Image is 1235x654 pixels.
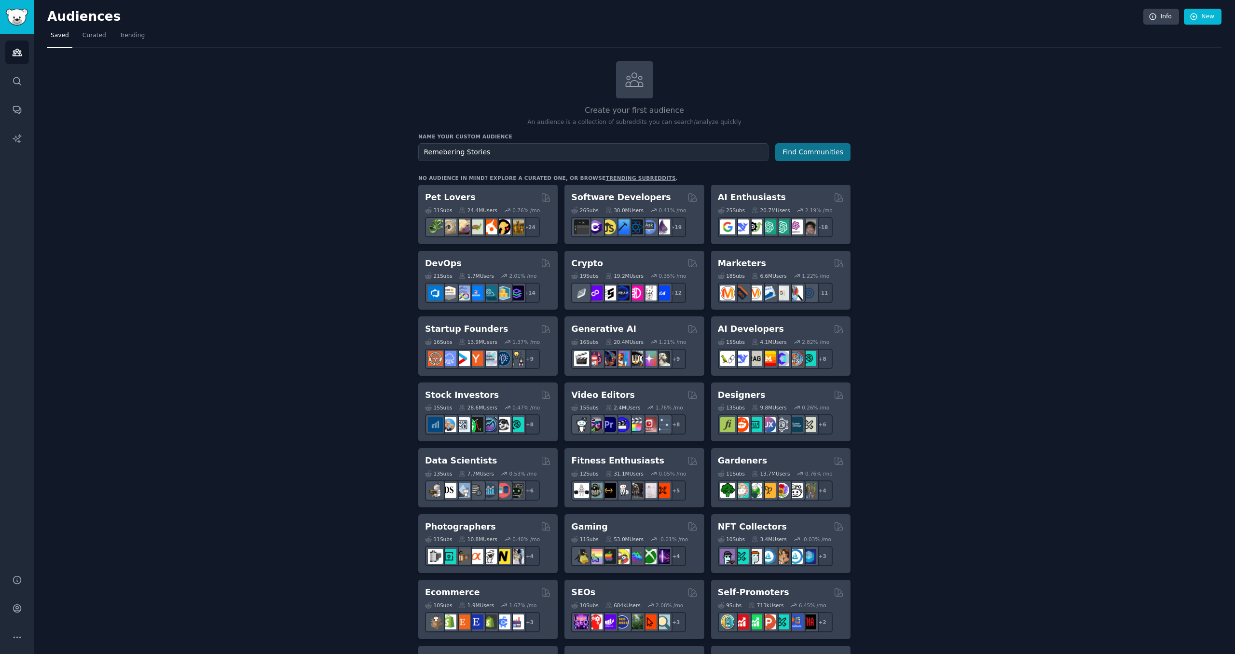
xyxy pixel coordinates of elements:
[588,351,603,366] img: dalle2
[659,207,686,214] div: 0.41 % /mo
[425,258,462,270] h2: DevOps
[812,349,833,369] div: + 8
[441,483,456,498] img: datascience
[761,351,776,366] img: MistralAI
[718,455,768,467] h2: Gardeners
[509,602,537,609] div: 1.67 % /mo
[441,549,456,564] img: streetphotography
[418,118,851,127] p: An audience is a collection of subreddits you can search/analyze quickly
[747,286,762,300] img: AskMarketing
[509,286,524,300] img: PlatformEngineers
[428,614,443,629] img: dropship
[428,286,443,300] img: azuredevops
[642,219,657,234] img: AskComputerScience
[520,414,540,435] div: + 8
[482,219,497,234] img: cockatiel
[761,417,776,432] img: UXDesign
[752,536,787,543] div: 3.4M Users
[571,455,664,467] h2: Fitness Enthusiasts
[482,417,497,432] img: StocksAndTrading
[455,351,470,366] img: startup
[468,351,483,366] img: ycombinator
[656,602,683,609] div: 2.08 % /mo
[468,219,483,234] img: turtle
[642,286,657,300] img: CryptoNews
[425,586,480,599] h2: Ecommerce
[418,105,851,117] h2: Create your first audience
[520,217,540,237] div: + 24
[774,351,789,366] img: OpenSourceAI
[441,286,456,300] img: AWS_Certified_Experts
[47,9,1143,25] h2: Audiences
[747,483,762,498] img: SavageGarden
[51,31,69,40] span: Saved
[441,351,456,366] img: SaaS
[520,283,540,303] div: + 14
[752,339,787,345] div: 4.1M Users
[512,207,540,214] div: 0.76 % /mo
[418,175,678,181] div: No audience in mind? Explore a curated one, or browse .
[720,549,735,564] img: NFTExchange
[468,417,483,432] img: Trading
[805,207,833,214] div: 2.19 % /mo
[588,549,603,564] img: CozyGamers
[571,207,598,214] div: 26 Sub s
[605,404,641,411] div: 2.4M Users
[801,219,816,234] img: ArtificalIntelligence
[520,612,540,632] div: + 3
[425,207,452,214] div: 31 Sub s
[1184,9,1221,25] a: New
[720,483,735,498] img: vegetablegardening
[459,602,494,609] div: 1.9M Users
[718,536,745,543] div: 10 Sub s
[774,549,789,564] img: CryptoArt
[601,351,616,366] img: deepdream
[459,470,494,477] div: 7.7M Users
[459,536,497,543] div: 10.8M Users
[601,219,616,234] img: learnjavascript
[801,417,816,432] img: UX_Design
[752,272,787,279] div: 6.6M Users
[425,470,452,477] div: 13 Sub s
[666,612,686,632] div: + 3
[571,323,636,335] h2: Generative AI
[734,417,749,432] img: logodesign
[79,28,110,48] a: Curated
[666,217,686,237] div: + 19
[734,614,749,629] img: youtubepromotion
[655,614,670,629] img: The_SEO
[761,549,776,564] img: OpenSeaNFT
[509,483,524,498] img: data
[752,404,787,411] div: 9.8M Users
[812,283,833,303] div: + 11
[734,483,749,498] img: succulents
[571,602,598,609] div: 10 Sub s
[812,546,833,566] div: + 3
[520,546,540,566] div: + 4
[495,417,510,432] img: swingtrading
[468,614,483,629] img: EtsySellers
[720,219,735,234] img: GoogleGeminiAI
[509,614,524,629] img: ecommerce_growth
[509,470,537,477] div: 0.53 % /mo
[512,536,540,543] div: 0.40 % /mo
[628,286,643,300] img: defiblockchain
[441,614,456,629] img: shopify
[601,483,616,498] img: workout
[588,219,603,234] img: csharp
[802,339,829,345] div: 2.82 % /mo
[747,417,762,432] img: UI_Design
[774,417,789,432] img: userexperience
[605,339,644,345] div: 20.4M Users
[734,351,749,366] img: DeepSeek
[752,470,790,477] div: 13.7M Users
[455,614,470,629] img: Etsy
[655,417,670,432] img: postproduction
[495,286,510,300] img: aws_cdk
[82,31,106,40] span: Curated
[812,217,833,237] div: + 18
[418,143,768,161] input: Pick a short name, like "Digital Marketers" or "Movie-Goers"
[441,417,456,432] img: ValueInvesting
[512,339,540,345] div: 1.37 % /mo
[455,417,470,432] img: Forex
